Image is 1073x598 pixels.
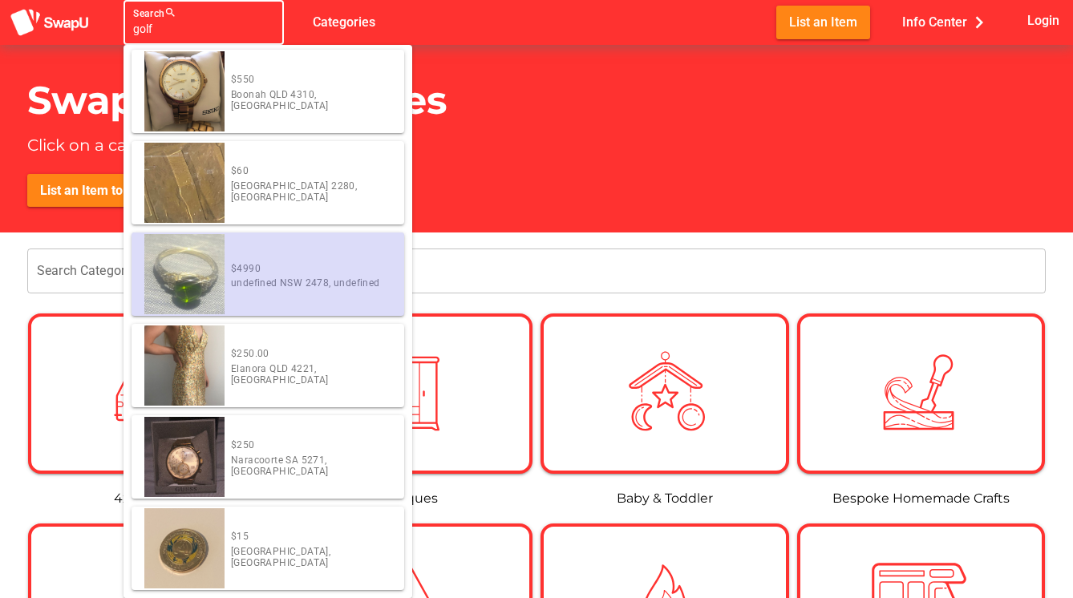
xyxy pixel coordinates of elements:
button: Categories [300,6,388,38]
span: Categories [313,9,375,35]
img: someone1214a%40hotmail.com%2F42ff5bfb-50c5-4960-b3a5-7fcd569606ec%2F1753813379IMG_0899.jpeg [144,234,225,314]
div: [GEOGRAPHIC_DATA] 2280, [GEOGRAPHIC_DATA] [231,180,391,204]
img: lachiehecker%40gmail.com%2Fe8a42e4b-a862-4089-a68c-81cbe1c6a7d8%2F1661492939tempImageZqhvk8.jpg [144,508,225,588]
a: $550Boonah QLD 4310, [GEOGRAPHIC_DATA] [123,50,412,133]
a: $4990undefined NSW 2478, undefined [123,232,412,316]
span: Login [1027,10,1059,31]
a: Baby & Toddler [617,491,713,506]
h1: Swapping Categories [27,77,508,124]
div: $15 [231,531,391,542]
img: michaelmcpherson31%40outlook.com%2Fa7d04041-4968-4b8d-80e8-26acfadc8f1a%2F1646202170IMG_1835.JPG [144,143,225,223]
div: Boonah QLD 4310, [GEOGRAPHIC_DATA] [231,89,391,112]
input: Search Category [37,248,1036,293]
button: List an Item [776,6,870,38]
div: $250 [231,439,391,451]
span: List an Item to Swap Now [40,183,187,198]
div: $250.00 [231,348,391,359]
button: Info Center [889,6,1004,38]
div: $4990 [231,263,391,274]
span: List an Item [789,11,857,33]
a: $250Naracoorte SA 5271, [GEOGRAPHIC_DATA] [123,415,412,499]
a: $250.00Elanora QLD 4221, [GEOGRAPHIC_DATA] [123,324,412,407]
a: Categories [300,14,388,29]
button: Login [1024,6,1063,35]
div: $60 [231,165,391,176]
a: $60[GEOGRAPHIC_DATA] 2280, [GEOGRAPHIC_DATA] [123,141,412,224]
input: Quick Search [133,19,245,38]
a: $15[GEOGRAPHIC_DATA], [GEOGRAPHIC_DATA] [123,507,412,590]
img: icloudapple2599%40gmail.com%2F306a791a-1a0a-4183-b202-4658361789f9%2F1731678783image.jpg [144,417,225,497]
div: [GEOGRAPHIC_DATA], [GEOGRAPHIC_DATA] [231,546,391,569]
img: aSD8y5uGLpzPJLYTcYcjNu3laj1c05W5KWf0Ds+Za8uybjssssuu+yyyy677LKX2n+PWMSDJ9a87AAAAABJRU5ErkJggg== [10,8,90,38]
img: nicocrampton%40gmail.com%2F2ea48b3b-b042-4c1f-b373-ae23ac057cf7%2Fimage.jpg [144,51,225,131]
div: Elanora QLD 4221, [GEOGRAPHIC_DATA] [231,363,391,386]
i: chevron_right [967,10,991,34]
img: courtneyambrose07%40gmail.com%2F2d72e747-14ff-4fd1-b659-2d0e050e8c31%2FA4EF8CBF-126A-4887-8BE8-2A... [144,325,225,406]
div: $550 [231,74,391,85]
a: Bespoke Homemade Crafts [832,491,1010,506]
button: List an Item to Swap Now [27,174,200,207]
i: false [255,13,274,32]
p: Click on a category tile to explore products. [27,135,373,155]
div: Naracoorte SA 5271, [GEOGRAPHIC_DATA] [231,455,391,478]
span: Info Center [902,9,991,35]
div: undefined NSW 2478, undefined [231,277,391,289]
a: 4x4s & Utes [114,491,190,506]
